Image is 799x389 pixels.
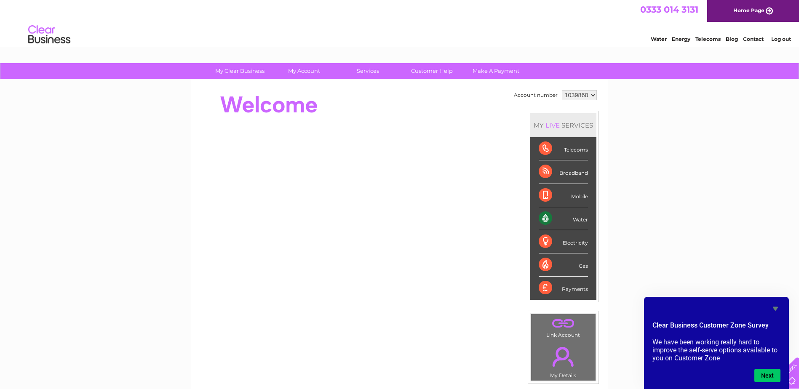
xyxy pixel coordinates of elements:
div: Water [539,207,588,230]
h2: Clear Business Customer Zone Survey [652,320,780,335]
a: Water [651,36,667,42]
div: Payments [539,277,588,299]
a: 0333 014 3131 [640,4,698,15]
a: . [533,342,593,371]
a: My Account [269,63,339,79]
div: LIVE [544,121,561,129]
div: Mobile [539,184,588,207]
a: Energy [672,36,690,42]
div: Clear Business Customer Zone Survey [652,304,780,382]
a: . [533,316,593,331]
img: logo.png [28,22,71,48]
div: Gas [539,253,588,277]
a: Services [333,63,403,79]
td: My Details [531,340,596,381]
td: Link Account [531,314,596,340]
a: Telecoms [695,36,721,42]
div: Broadband [539,160,588,184]
div: Electricity [539,230,588,253]
a: My Clear Business [205,63,275,79]
a: Log out [771,36,791,42]
button: Next question [754,369,780,382]
div: MY SERVICES [530,113,596,137]
a: Contact [743,36,764,42]
p: We have been working really hard to improve the self-serve options available to you on Customer Zone [652,338,780,362]
div: Clear Business is a trading name of Verastar Limited (registered in [GEOGRAPHIC_DATA] No. 3667643... [201,5,599,41]
a: Customer Help [397,63,467,79]
button: Hide survey [770,304,780,314]
a: Blog [726,36,738,42]
td: Account number [512,88,560,102]
div: Telecoms [539,137,588,160]
a: Make A Payment [461,63,531,79]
